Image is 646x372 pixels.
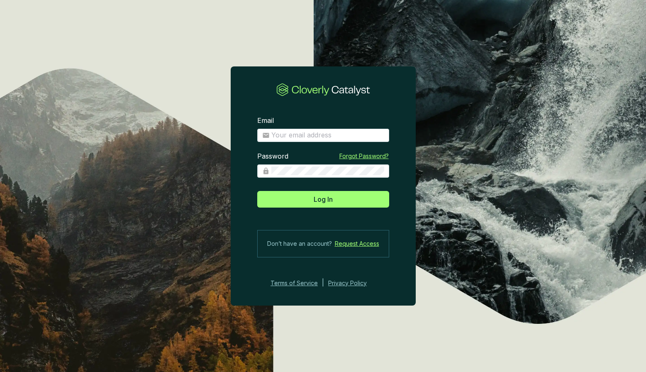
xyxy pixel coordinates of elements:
input: Password [271,166,384,176]
button: Log In [257,191,389,208]
div: | [322,278,324,288]
a: Request Access [335,239,379,249]
a: Terms of Service [268,278,318,288]
span: Don’t have an account? [267,239,332,249]
input: Email [271,131,384,140]
label: Email [257,116,274,125]
a: Forgot Password? [339,152,389,160]
span: Log In [314,194,333,204]
label: Password [257,152,288,161]
a: Privacy Policy [328,278,378,288]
